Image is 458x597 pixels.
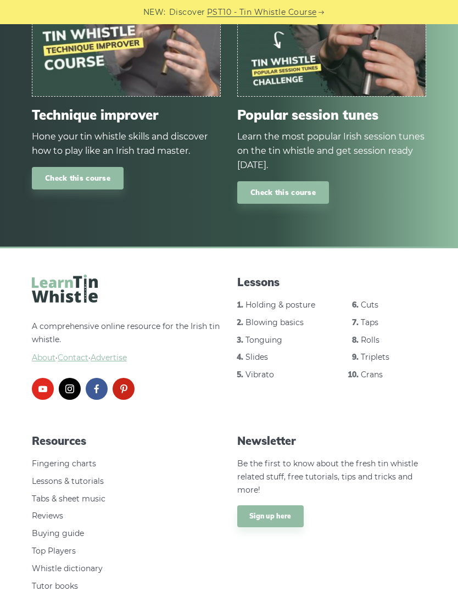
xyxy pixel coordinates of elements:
[32,351,221,365] span: ·
[32,353,55,362] a: About
[32,494,105,504] a: Tabs & sheet music
[58,353,127,362] a: Contact·Advertise
[245,335,282,345] a: Tonguing
[32,320,221,365] p: A comprehensive online resource for the Irish tin whistle.
[361,317,378,327] a: Taps
[32,581,78,591] a: Tutor books
[237,130,426,172] div: Learn the most popular Irish session tunes on the tin whistle and get session ready [DATE].
[32,546,76,556] a: Top Players
[32,528,84,538] a: Buying guide
[58,353,88,362] span: Contact
[143,6,166,19] span: NEW:
[237,457,426,496] p: Be the first to know about the fresh tin whistle related stuff, free tutorials, tips and tricks a...
[32,107,221,123] span: Technique improver
[32,167,124,189] a: Check this course
[245,352,268,362] a: Slides
[32,378,54,400] a: youtube
[113,378,135,400] a: pinterest
[245,300,315,310] a: Holding & posture
[237,107,426,123] span: Popular session tunes
[32,459,96,468] a: Fingering charts
[32,563,103,573] a: Whistle dictionary
[32,275,98,303] img: LearnTinWhistle.com
[32,476,104,486] a: Lessons & tutorials
[361,352,389,362] a: Triplets
[361,335,379,345] a: Rolls
[245,317,304,327] a: Blowing basics
[237,433,426,449] span: Newsletter
[86,378,108,400] a: facebook
[32,130,221,158] div: Hone your tin whistle skills and discover how to play like an Irish trad master.
[237,505,304,527] a: Sign up here
[32,433,221,449] span: Resources
[207,6,317,19] a: PST10 - Tin Whistle Course
[245,370,274,380] a: Vibrato
[361,300,378,310] a: Cuts
[59,378,81,400] a: instagram
[91,353,127,362] span: Advertise
[32,511,63,521] a: Reviews
[169,6,205,19] span: Discover
[237,275,426,290] span: Lessons
[361,370,383,380] a: Crans
[237,181,329,204] a: Check this course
